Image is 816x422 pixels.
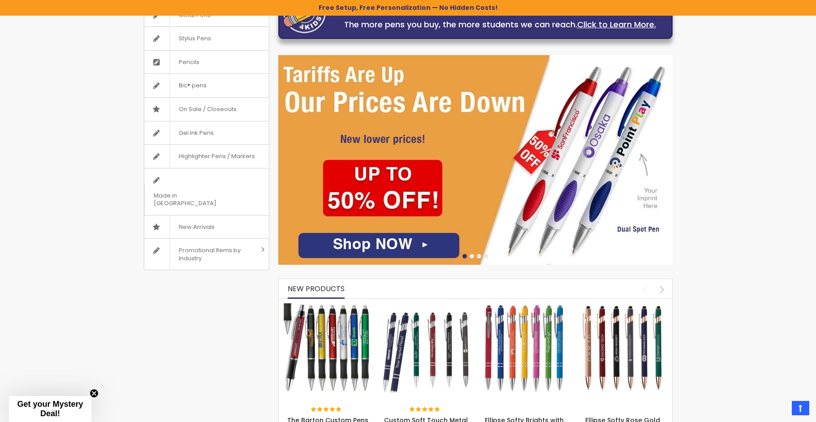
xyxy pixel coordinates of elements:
a: On Sale / Closeouts [144,98,269,121]
a: Ellipse Softy Brights with Stylus Pen - Laser [480,303,570,310]
a: Promotional Items by Industry [144,239,269,270]
div: 100% [410,407,441,413]
span: Gel Ink Pens [169,121,223,145]
span: Bic® pens [169,74,216,97]
a: Gel Ink Pens [144,121,269,145]
div: Get your Mystery Deal!Close teaser [9,396,91,422]
a: Made in [GEOGRAPHIC_DATA] [144,168,269,215]
span: Get your Mystery Deal! [17,400,83,418]
div: prev [637,281,652,297]
img: /cheap-promotional-products.html [278,55,673,265]
span: Promotional Items by Industry [169,239,258,270]
a: Click to Learn More. [577,19,656,30]
span: New Products [288,284,345,294]
span: Made in [GEOGRAPHIC_DATA] [144,184,246,215]
span: Pencils [169,51,208,74]
img: Ellipse Softy Rose Gold Classic with Stylus Pen - Silver Laser [578,303,668,393]
img: The Barton Custom Pens Special Offer [283,303,373,393]
a: Pencils [144,51,269,74]
a: Stylus Pens [144,27,269,50]
div: next [654,281,670,297]
span: On Sale / Closeouts [169,98,246,121]
div: The more pens you buy, the more students we can reach. [332,18,668,31]
a: New Arrivals [144,215,269,239]
a: Custom Soft Touch Metal Pen - Stylus Top [381,303,471,310]
a: Highlighter Pens / Markers [144,145,269,168]
img: Ellipse Softy Brights with Stylus Pen - Laser [480,303,570,393]
a: The Barton Custom Pens Special Offer [283,303,373,310]
button: Close teaser [90,389,99,398]
div: 100% [311,407,342,413]
a: Top [792,401,809,415]
img: Custom Soft Touch Metal Pen - Stylus Top [381,303,471,393]
a: Bic® pens [144,74,269,97]
a: Ellipse Softy Rose Gold Classic with Stylus Pen - Silver Laser [578,303,668,310]
span: Stylus Pens [169,27,220,50]
span: Highlighter Pens / Markers [169,145,264,168]
span: New Arrivals [169,215,224,239]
